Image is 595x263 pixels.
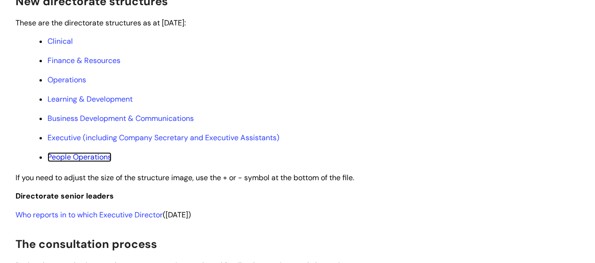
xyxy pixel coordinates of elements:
a: Operations [48,75,86,85]
a: Who reports in to which Executive Director [16,210,163,220]
a: Executive (including Company Secretary and Executive Assistants) [48,133,279,143]
span: These are the directorate structures as at [DATE]: [16,18,186,28]
a: Clinical [48,36,73,46]
a: People Operations [48,152,111,162]
span: Directorate senior leaders [16,191,114,201]
a: Finance & Resources [48,56,120,65]
a: Business Development & Communications [48,113,194,123]
span: ([DATE]) [16,210,191,220]
span: If you need to adjust the size of the structure image, use the + or - symbol at the bottom of the... [16,173,354,183]
span: The consultation process [16,237,157,251]
a: Learning & Development [48,94,133,104]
